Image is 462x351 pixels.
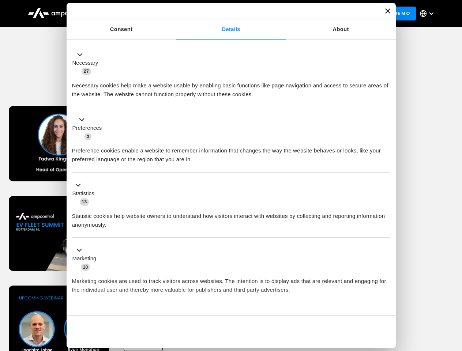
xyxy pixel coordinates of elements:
button: Unclassified (2) [72,311,132,320]
span: 2 [121,312,128,320]
button: Okay [285,321,390,342]
h1: Upcoming Webinars [9,74,454,91]
label: Marketing [72,254,97,263]
span: 3 [84,133,91,140]
button: Close banner [385,8,390,14]
button: Marketing (10) [72,246,101,272]
div: Preference cookies enable a website to remember information that changes the way the website beha... [72,141,390,164]
a: About [286,19,396,39]
label: Preferences [72,124,102,132]
label: Statistics [72,189,94,198]
span: 10 [81,264,90,271]
a: Details [176,19,286,39]
a: Consent [67,19,176,39]
div: Statistic cookies help website owners to understand how visitors interact with websites by collec... [72,206,390,229]
span: 13 [80,198,89,205]
button: Necessary (27) [72,50,103,76]
div: Necessary cookies help make a website usable by enabling basic functions like page navigation and... [72,76,390,99]
button: Preferences (3) [72,116,106,141]
div: Marketing cookies are used to track visitors across websites. The intention is to display ads tha... [72,271,390,294]
button: Statistics (13) [72,181,99,206]
span: 27 [82,68,91,75]
label: Necessary [72,59,98,67]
